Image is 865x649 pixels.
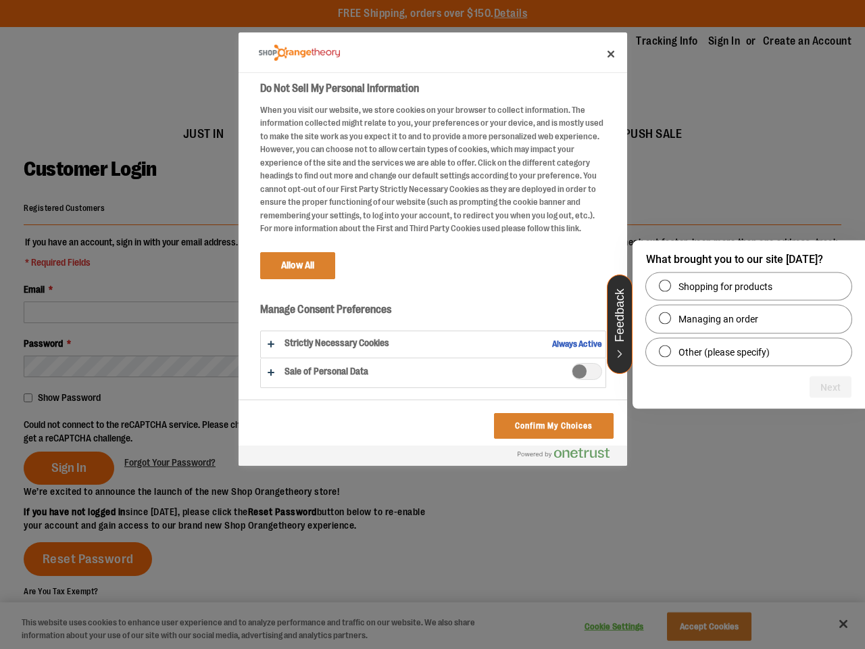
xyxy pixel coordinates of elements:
h2: What brought you to our site today? [646,251,851,268]
a: Powered by OneTrust Opens in a new Tab [518,448,620,464]
img: Powered by OneTrust Opens in a new Tab [518,448,610,458]
span: Other (please specify) [678,345,770,358]
button: Allow All [260,252,335,279]
h2: Do Not Sell My Personal Information [260,80,606,97]
span: Sale of Personal Data [572,363,602,380]
div: What brought you to our site today? [633,241,865,409]
div: Company Logo [259,39,340,66]
div: When you visit our website, we store cookies on your browser to collect information. The informat... [260,103,606,235]
div: What brought you to our site today? [646,273,851,366]
div: Preference center [239,32,627,466]
button: Confirm My Choices [493,413,613,439]
span: Shopping for products [678,280,772,293]
img: Company Logo [259,45,340,62]
span: Feedback [614,289,626,342]
button: Close [596,39,626,69]
button: Feedback - Hide survey [607,274,633,374]
h3: Manage Consent Preferences [260,303,606,324]
div: Do Not Sell My Personal Information [239,32,627,466]
span: Managing an order [678,312,758,326]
